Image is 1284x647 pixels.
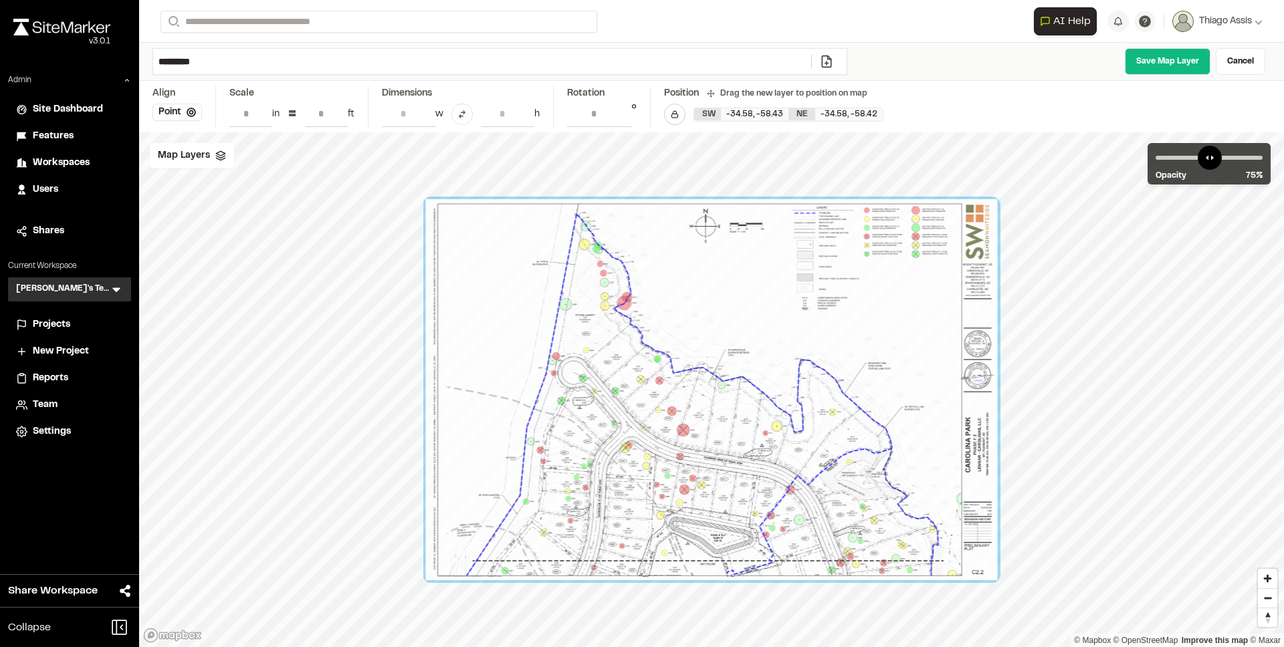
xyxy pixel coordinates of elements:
[33,102,103,117] span: Site Dashboard
[16,156,123,170] a: Workspaces
[1034,7,1102,35] div: Open AI Assistant
[33,156,90,170] span: Workspaces
[664,104,685,125] button: Lock Map Layer Position
[348,107,354,122] div: ft
[33,224,64,239] span: Shares
[1125,48,1210,75] a: Save Map Layer
[8,74,31,86] p: Admin
[8,620,51,636] span: Collapse
[382,86,540,101] div: Dimensions
[33,182,58,197] span: Users
[694,108,883,121] div: SW -34.58472946075918, -58.42735101602936 | NE -34.58210091845666, -58.42256198397142
[33,371,68,386] span: Reports
[1250,636,1281,645] a: Maxar
[139,132,1284,647] canvas: Map
[33,129,74,144] span: Features
[1246,170,1263,182] span: 75 %
[435,107,443,122] div: w
[1156,170,1186,182] span: Opacity
[33,317,70,332] span: Projects
[567,86,637,101] div: Rotation
[631,101,637,127] div: °
[694,108,721,120] div: SW
[1258,569,1277,588] button: Zoom in
[160,11,185,33] button: Search
[143,628,202,643] a: Mapbox logo
[288,104,297,125] div: =
[16,224,123,239] a: Shares
[8,583,98,599] span: Share Workspace
[16,344,123,359] a: New Project
[33,344,89,359] span: New Project
[16,317,123,332] a: Projects
[16,371,123,386] a: Reports
[16,283,110,296] h3: [PERSON_NAME]'s Testing
[33,398,58,412] span: Team
[8,260,131,272] p: Current Workspace
[534,107,540,122] div: h
[1258,608,1277,627] button: Reset bearing to north
[1199,14,1252,29] span: Thiago Assis
[1216,48,1265,75] a: Cancel
[1034,7,1097,35] button: Open AI Assistant
[788,108,815,120] div: NE
[1074,636,1111,645] a: Mapbox
[152,86,202,101] div: Align
[272,107,280,122] div: in
[229,86,254,101] div: Scale
[1053,13,1091,29] span: AI Help
[13,35,110,47] div: Oh geez...please don't...
[33,424,71,439] span: Settings
[152,104,202,121] button: Point
[158,148,210,163] span: Map Layers
[815,108,883,120] div: -34.58 , -58.42
[16,102,123,117] a: Site Dashboard
[664,86,699,101] div: Position
[811,55,841,68] a: Add/Change File
[1113,636,1178,645] a: OpenStreetMap
[1258,588,1277,608] button: Zoom out
[1172,11,1263,32] button: Thiago Assis
[16,182,123,197] a: Users
[16,424,123,439] a: Settings
[1258,608,1277,627] span: Reset bearing to north
[13,19,110,35] img: rebrand.png
[1182,636,1248,645] a: Map feedback
[16,398,123,412] a: Team
[721,108,788,120] div: -34.58 , -58.43
[16,129,123,144] a: Features
[707,88,867,100] div: Drag the new layer to position on map
[1172,11,1194,32] img: User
